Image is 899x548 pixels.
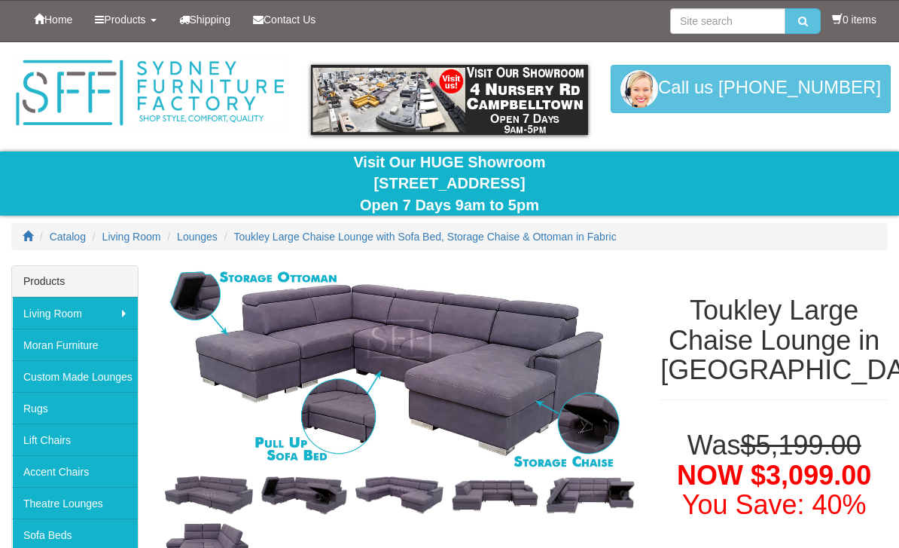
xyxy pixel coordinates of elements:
span: Home [44,14,72,26]
input: Site search [670,8,785,34]
a: Theatre Lounges [12,487,138,519]
span: NOW $3,099.00 [677,460,871,491]
a: Accent Chairs [12,455,138,487]
a: Living Room [12,297,138,329]
a: Living Room [102,231,161,243]
a: Catalog [50,231,86,243]
a: Moran Furniture [12,329,138,360]
a: Custom Made Lounges [12,360,138,392]
div: Visit Our HUGE Showroom [STREET_ADDRESS] Open 7 Days 9am to 5pm [11,152,888,216]
a: Contact Us [242,1,327,38]
li: 0 items [832,12,876,27]
a: Home [23,1,84,38]
h1: Toukley Large Chaise Lounge in [GEOGRAPHIC_DATA] [660,295,888,385]
a: Shipping [168,1,242,38]
img: showroom.gif [311,65,588,135]
img: Sydney Furniture Factory [11,57,288,129]
h1: Was [660,430,888,520]
a: Lift Chairs [12,424,138,455]
a: Lounges [177,231,218,243]
font: You Save: 40% [682,489,867,520]
div: Products [12,266,138,297]
span: Products [104,14,145,26]
del: $5,199.00 [740,430,861,461]
a: Toukley Large Chaise Lounge with Sofa Bed, Storage Chaise & Ottoman in Fabric [234,231,617,243]
a: Rugs [12,392,138,424]
span: Shipping [190,14,231,26]
a: Products [84,1,167,38]
span: Contact Us [264,14,315,26]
